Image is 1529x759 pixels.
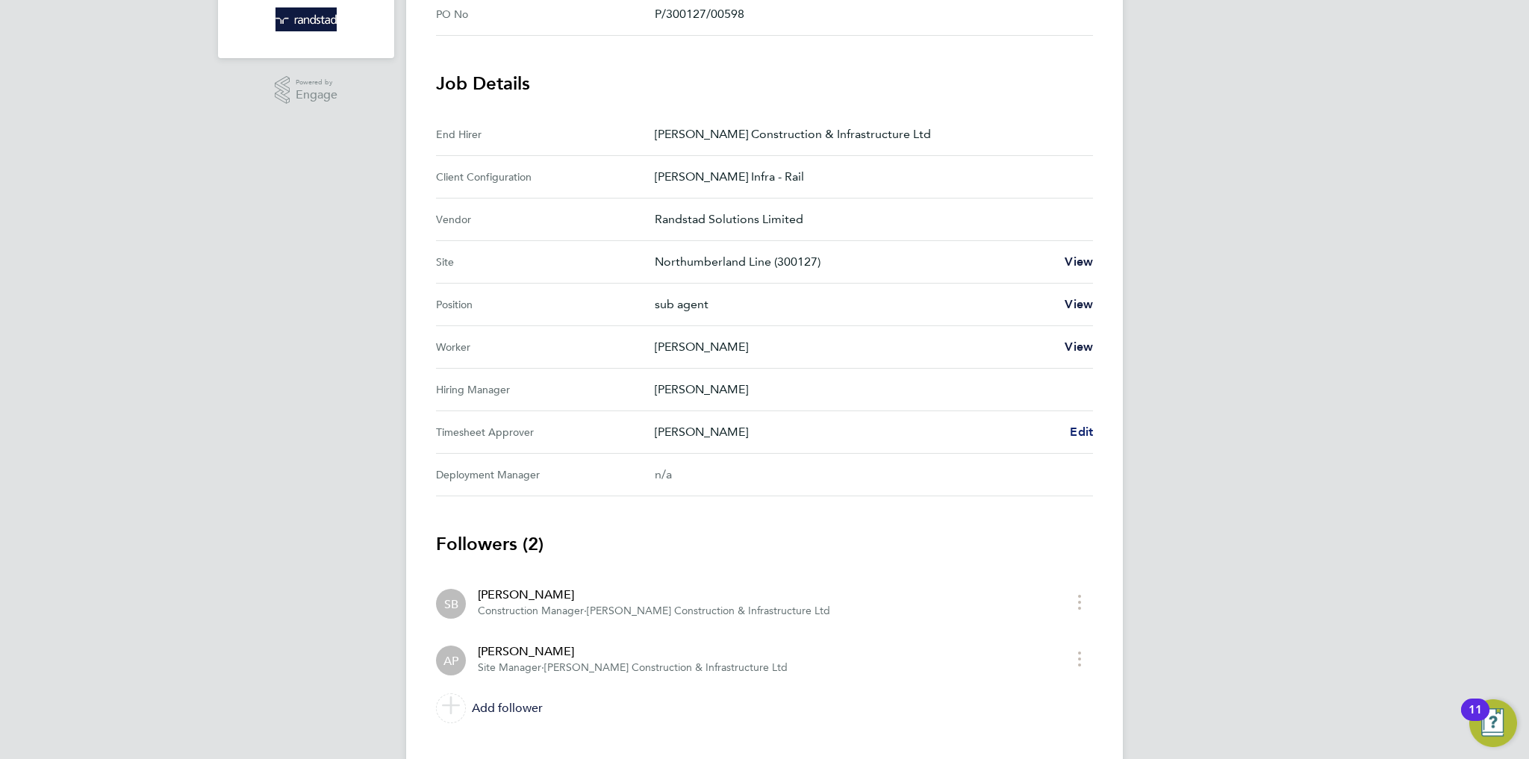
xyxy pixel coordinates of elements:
div: Deployment Manager [436,466,655,484]
button: Open Resource Center, 11 new notifications [1469,699,1517,747]
p: [PERSON_NAME] [655,381,1081,399]
button: timesheet menu [1066,590,1093,613]
p: Randstad Solutions Limited [655,210,1081,228]
img: randstad-logo-retina.png [275,7,337,31]
span: View [1065,340,1093,354]
h3: Job Details [436,72,1093,96]
span: · [541,661,544,674]
span: [PERSON_NAME] Construction & Infrastructure Ltd [587,605,830,617]
p: sub agent [655,296,1053,313]
div: PO No [436,5,655,23]
div: Site [436,253,655,271]
div: [PERSON_NAME] [478,643,788,660]
p: P/300127/00598 [655,5,1081,23]
div: Timesheet Approver [436,423,655,441]
p: [PERSON_NAME] [655,338,1053,356]
a: Go to home page [236,7,376,31]
span: Construction Manager [478,605,584,617]
div: Vendor [436,210,655,228]
span: · [584,605,587,617]
span: Engage [296,89,337,101]
p: [PERSON_NAME] Infra - Rail [655,168,1081,186]
span: [PERSON_NAME] Construction & Infrastructure Ltd [544,661,788,674]
div: 11 [1469,710,1482,729]
div: n/a [655,466,1069,484]
span: AP [443,652,458,669]
div: [PERSON_NAME] [478,586,830,604]
p: [PERSON_NAME] Construction & Infrastructure Ltd [655,125,1081,143]
a: View [1065,338,1093,356]
div: Sarah Boyne [436,589,466,619]
span: View [1065,297,1093,311]
button: timesheet menu [1066,647,1093,670]
p: Northumberland Line (300127) [655,253,1053,271]
span: Edit [1070,425,1093,439]
span: SB [444,596,458,612]
div: Hiring Manager [436,381,655,399]
span: Powered by [296,76,337,89]
div: End Hirer [436,125,655,143]
a: Add follower [436,687,1093,729]
span: Site Manager [478,661,541,674]
a: Powered byEngage [275,76,338,104]
h3: Followers (2) [436,532,1093,556]
a: View [1065,296,1093,313]
div: Worker [436,338,655,356]
div: Position [436,296,655,313]
a: View [1065,253,1093,271]
a: Edit [1070,423,1093,441]
div: Adam Payne [436,646,466,675]
p: [PERSON_NAME] [655,423,1058,441]
span: View [1065,254,1093,269]
div: Client Configuration [436,168,655,186]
